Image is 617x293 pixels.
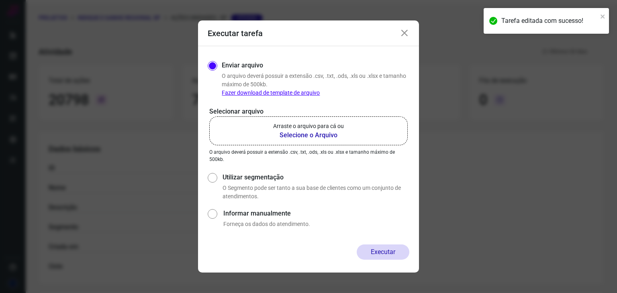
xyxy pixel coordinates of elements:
button: close [600,11,606,21]
label: Enviar arquivo [222,61,263,70]
div: Tarefa editada com sucesso! [501,16,598,26]
p: O Segmento pode ser tanto a sua base de clientes como um conjunto de atendimentos. [223,184,409,201]
b: Selecione o Arquivo [273,130,344,140]
label: Utilizar segmentação [223,173,409,182]
button: Executar [357,244,409,260]
p: O arquivo deverá possuir a extensão .csv, .txt, .ods, .xls ou .xlsx e tamanho máximo de 500kb. [222,72,409,97]
h3: Executar tarefa [208,28,263,38]
p: O arquivo deverá possuir a extensão .csv, .txt, .ods, .xls ou .xlsx e tamanho máximo de 500kb. [209,149,408,163]
p: Forneça os dados do atendimento. [223,220,409,228]
p: Arraste o arquivo para cá ou [273,122,344,130]
a: Fazer download de template de arquivo [222,90,320,96]
label: Informar manualmente [223,209,409,218]
p: Selecionar arquivo [209,107,408,116]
